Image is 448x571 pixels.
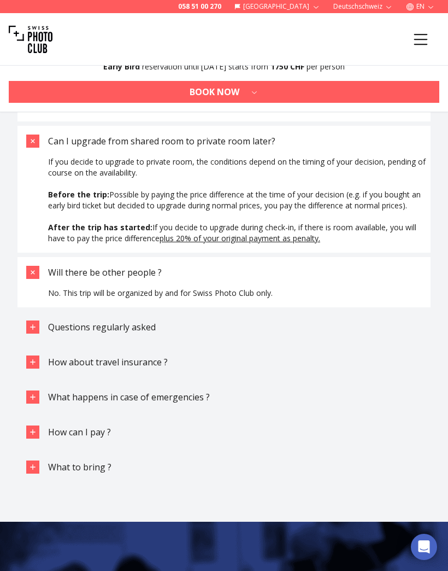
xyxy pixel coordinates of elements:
span: Can I upgrade from shared room to private room later? [48,135,275,147]
p: Possible by paying the price difference at the time of your decision (e.g. if you bought an early... [48,189,431,211]
span: How about travel insurance ? [48,356,168,368]
p: If you decide to upgrade during check-in, if there is room available, you will have to pay the pr... [48,222,431,244]
img: Swiss photo club [9,18,52,61]
b: BOOK NOW [190,85,239,98]
span: Questions regularly asked [48,321,156,333]
div: Will there be other people ? [48,288,431,307]
b: 1750 CHF [270,61,304,72]
p: No. This trip will be organized by and for Swiss Photo Club only. [48,288,431,299]
b: Early Bird [103,61,140,72]
u: plus 20% of your original payment as penalty. [160,233,320,243]
span: Will there be other people ? [48,266,162,278]
button: How can I pay ? [17,417,431,447]
button: What happens in case of emergencies ? [17,382,431,412]
button: BOOK NOW [9,81,439,103]
span: How can I pay ? [48,426,111,438]
div: Can I upgrade from shared room to private room later? [48,156,431,253]
div: Open Intercom Messenger [411,534,437,560]
p: If you decide to upgrade to private room, the conditions depend on the timing of your decision, p... [48,156,431,178]
span: What happens in case of emergencies ? [48,391,210,403]
button: Questions regularly asked [17,312,431,342]
a: 058 51 00 270 [178,2,221,11]
span: reservation until [DATE] starts from [142,61,268,72]
button: What to bring ? [17,452,431,482]
button: Menu [402,21,439,58]
button: Will there be other people ? [17,257,431,288]
span: What to bring ? [48,461,111,473]
button: How about travel insurance ? [17,347,431,377]
strong: Before the trip: [48,189,109,200]
strong: After the trip has started: [48,222,152,232]
span: per person [306,61,345,72]
button: Can I upgrade from shared room to private room later? [17,126,431,156]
